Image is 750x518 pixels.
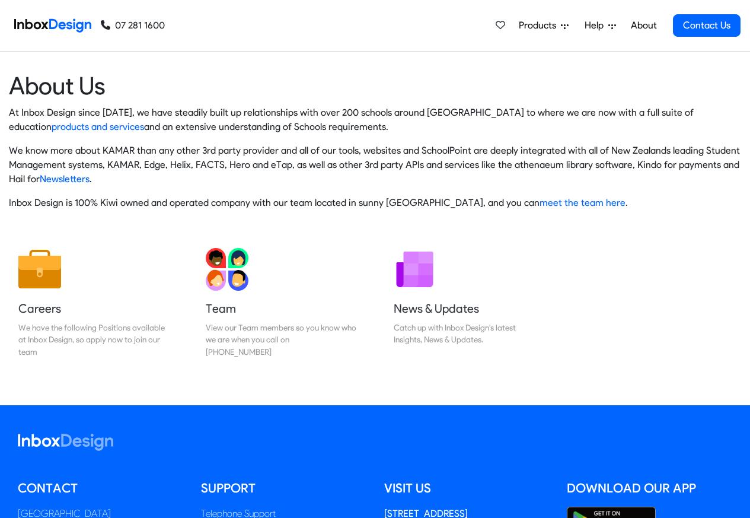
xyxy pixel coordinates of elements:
div: View our Team members so you know who we are when you call on [PHONE_NUMBER] [206,322,356,358]
h5: Download our App [567,479,732,497]
a: News & Updates Catch up with Inbox Design's latest Insights, News & Updates. [384,239,554,367]
a: meet the team here [540,197,625,208]
a: Careers We have the following Positions available at Inbox Design, so apply now to join our team [9,239,178,367]
h5: Support [201,479,366,497]
h5: News & Updates [394,300,544,317]
a: Help [580,14,621,37]
h5: Visit us [384,479,550,497]
h5: Contact [18,479,183,497]
img: 2022_01_12_icon_newsletter.svg [394,248,436,291]
span: Help [585,18,608,33]
p: At Inbox Design since [DATE], we have steadily built up relationships with over 200 schools aroun... [9,106,741,134]
a: products and services [52,121,144,132]
img: logo_inboxdesign_white.svg [18,434,113,451]
a: Newsletters [40,173,90,185]
div: We have the following Positions available at Inbox Design, so apply now to join our team [18,322,169,358]
a: About [627,14,660,37]
img: 2022_01_13_icon_job.svg [18,248,61,291]
p: Inbox Design is 100% Kiwi owned and operated company with our team located in sunny [GEOGRAPHIC_D... [9,196,741,210]
h5: Careers [18,300,169,317]
a: 07 281 1600 [101,18,165,33]
img: 2022_01_13_icon_team.svg [206,248,248,291]
a: Team View our Team members so you know who we are when you call on [PHONE_NUMBER] [196,239,366,367]
p: We know more about KAMAR than any other 3rd party provider and all of our tools, websites and Sch... [9,144,741,186]
a: Products [514,14,573,37]
div: Catch up with Inbox Design's latest Insights, News & Updates. [394,322,544,346]
h5: Team [206,300,356,317]
span: Products [519,18,561,33]
a: Contact Us [673,14,741,37]
heading: About Us [9,71,741,101]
